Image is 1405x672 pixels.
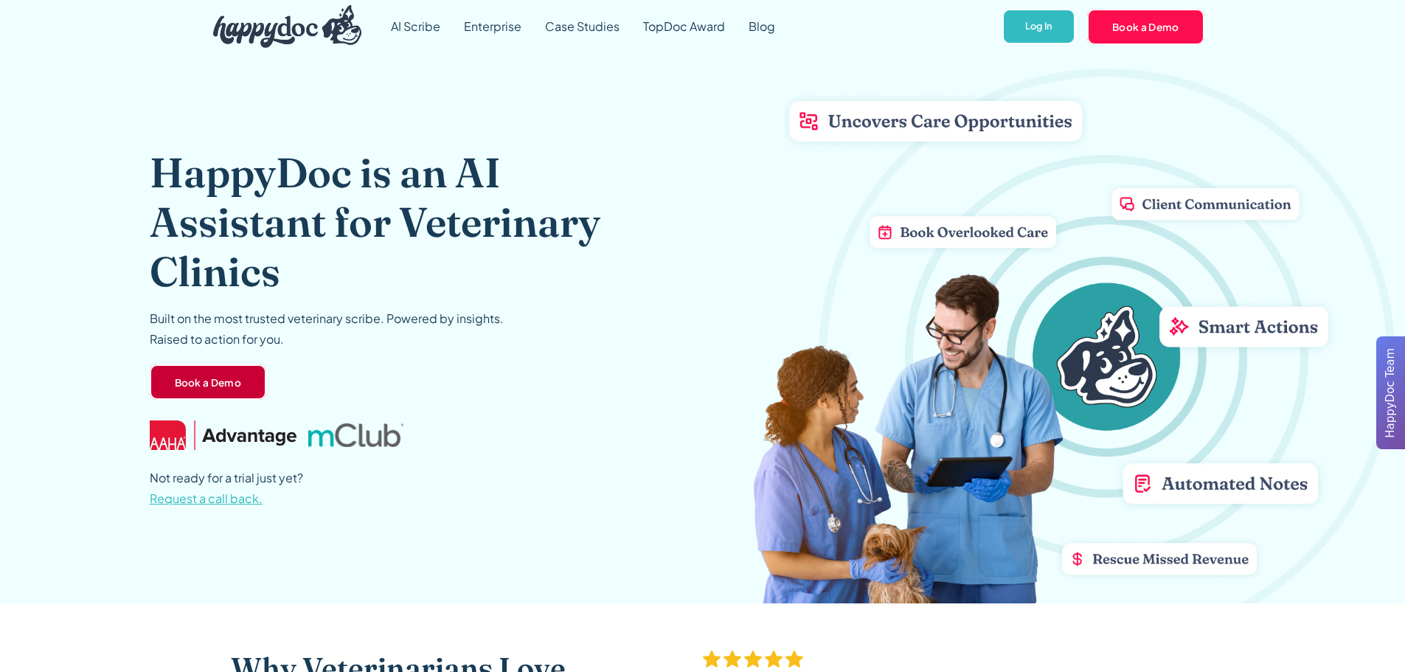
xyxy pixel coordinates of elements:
[150,364,267,400] a: Book a Demo
[150,468,303,509] p: Not ready for a trial just yet?
[150,420,297,450] img: AAHA Advantage logo
[201,1,362,52] a: home
[150,148,648,297] h1: HappyDoc is an AI Assistant for Veterinary Clinics
[1002,9,1075,45] a: Log In
[150,491,263,506] span: Request a call back.
[308,423,403,447] img: mclub logo
[213,5,362,48] img: HappyDoc Logo: A happy dog with his ear up, listening.
[1087,9,1204,44] a: Book a Demo
[150,308,504,350] p: Built on the most trusted veterinary scribe. Powered by insights. Raised to action for you.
